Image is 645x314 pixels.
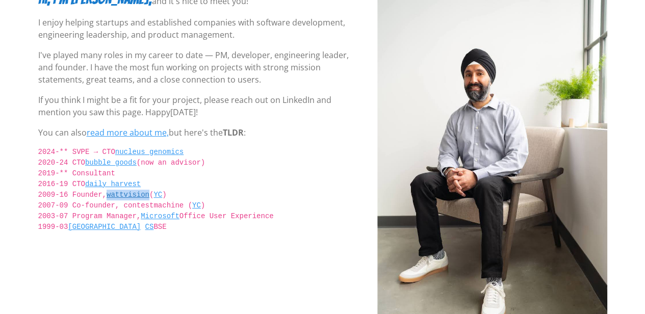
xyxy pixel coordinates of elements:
a: YC [192,201,201,210]
code: 2024-** SVPE → CTO 2020-24 CTO (now an advisor) 2019-** Consultant 2016-19 CTO 2009-16 Founder, (... [38,147,365,243]
a: YC [153,191,162,199]
span: [DATE] [170,107,196,118]
span: TLDR [223,127,244,138]
a: daily harvest [85,180,141,188]
a: read more about me, [87,127,169,138]
p: If you think I might be a fit for your project, please reach out on LinkedIn and mention you saw ... [38,94,365,118]
a: Microsoft [141,212,179,220]
p: I've played many roles in my career to date — PM, developer, engineering leader, and founder. I h... [38,49,365,86]
p: I enjoy helping startups and established companies with software development, engineering leaders... [38,16,365,41]
p: You can also but here's the : [38,126,365,139]
a: wattvision [107,191,149,199]
a: nucleus genomics [115,148,184,156]
a: bubble goods [85,159,137,167]
a: [GEOGRAPHIC_DATA] [68,223,141,231]
a: CS [145,223,154,231]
